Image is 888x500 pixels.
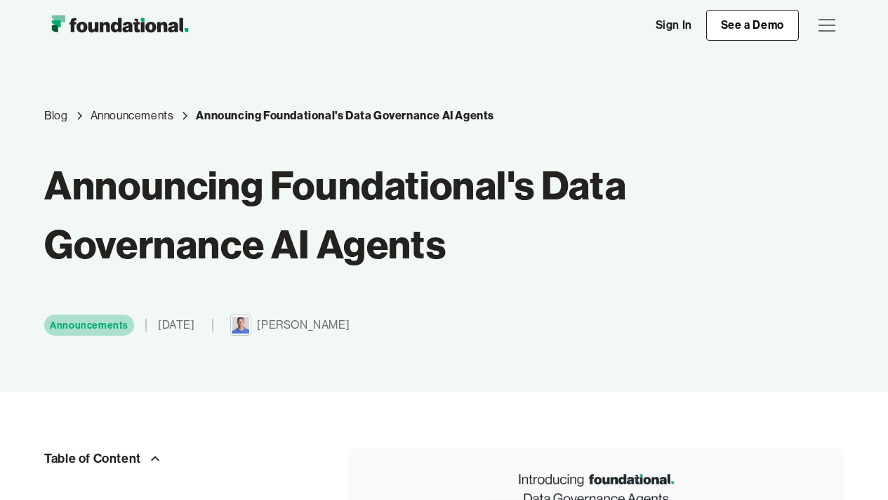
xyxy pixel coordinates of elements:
[706,10,799,41] a: See a Demo
[810,8,844,42] div: menu
[257,316,350,334] div: [PERSON_NAME]
[196,107,494,125] div: Announcing Foundational's Data Governance AI Agents
[44,448,141,469] div: Table of Content
[818,433,888,500] iframe: Chat Widget
[158,316,195,334] div: [DATE]
[44,11,195,39] img: Foundational Logo
[44,315,134,336] a: Category
[91,107,174,125] div: Announcements
[91,107,174,125] a: Category
[196,107,494,125] a: Current blog
[147,450,164,467] img: Arrow
[642,11,706,40] a: Sign In
[44,156,763,274] h1: Announcing Foundational's Data Governance AI Agents
[44,11,195,39] a: home
[50,317,128,333] div: Announcements
[44,107,67,125] a: Blog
